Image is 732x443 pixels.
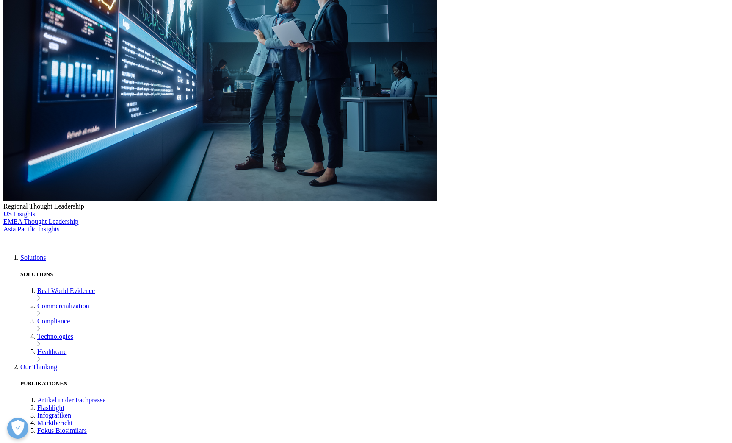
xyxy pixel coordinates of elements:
a: Technologies [37,333,73,340]
a: Real World Evidence [37,287,95,294]
a: Marktbericht [37,419,73,426]
div: Regional Thought Leadership [3,203,729,210]
a: EMEA Thought Leadership [3,218,78,225]
a: Compliance [37,318,70,325]
a: Infografiken [37,412,71,419]
a: Flashlight [37,404,64,411]
a: Solutions [20,254,46,261]
a: Commercialization [37,302,89,309]
a: US Insights [3,210,35,217]
h5: SOLUTIONS [20,271,729,278]
a: Our Thinking [20,363,57,371]
h5: PUBLIKATIONEN [20,380,729,387]
a: Asia Pacific Insights [3,226,59,233]
a: Artikel in der Fachpresse [37,396,105,404]
button: Präferenzen öffnen [7,418,28,439]
a: Fokus Biosimilars [37,427,87,434]
a: Healthcare [37,348,66,355]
